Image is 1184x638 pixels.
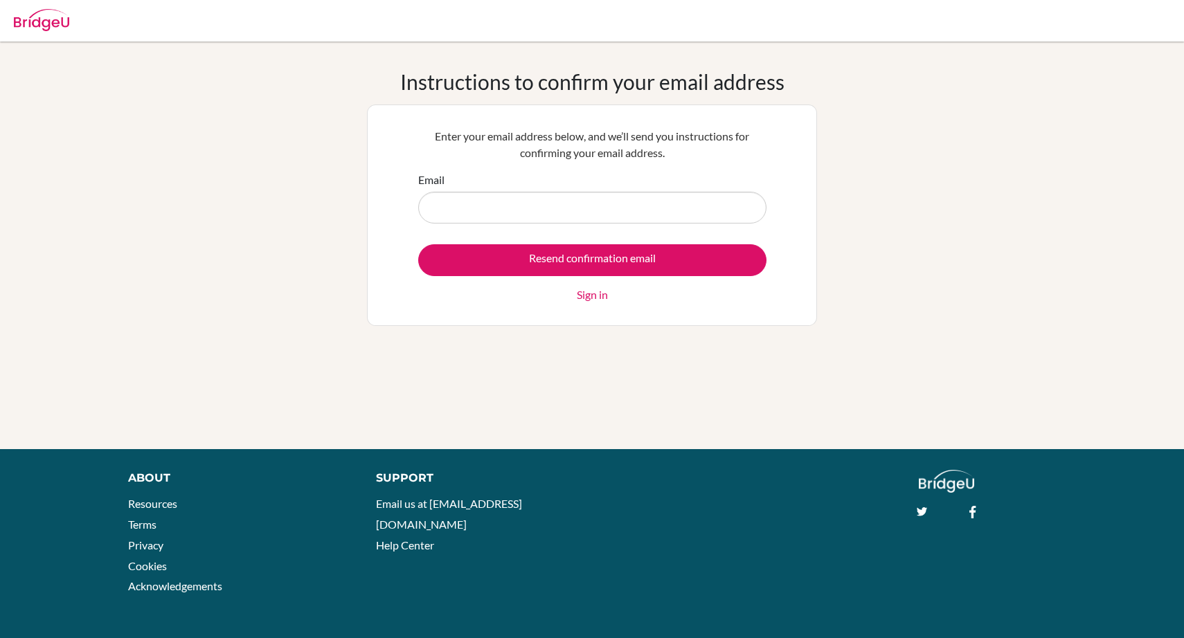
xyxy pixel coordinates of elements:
[128,559,167,572] a: Cookies
[128,470,345,486] div: About
[418,244,766,276] input: Resend confirmation email
[128,579,222,592] a: Acknowledgements
[376,538,434,552] a: Help Center
[919,470,975,493] img: logo_white@2x-f4f0deed5e89b7ecb1c2cc34c3e3d731f90f0f143d5ea2071677605dd97b5244.png
[400,69,784,94] h1: Instructions to confirm your email address
[14,9,69,31] img: Bridge-U
[418,172,445,188] label: Email
[128,538,163,552] a: Privacy
[128,518,156,531] a: Terms
[418,128,766,161] p: Enter your email address below, and we’ll send you instructions for confirming your email address.
[376,497,522,531] a: Email us at [EMAIL_ADDRESS][DOMAIN_NAME]
[128,497,177,510] a: Resources
[577,286,608,303] a: Sign in
[376,470,577,486] div: Support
